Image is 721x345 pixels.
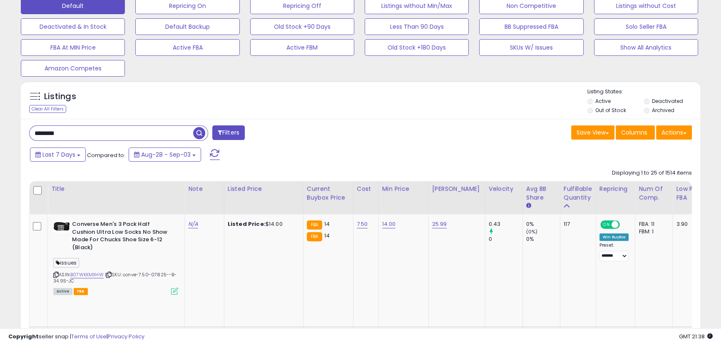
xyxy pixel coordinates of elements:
[212,125,245,140] button: Filters
[564,185,592,202] div: Fulfillable Quantity
[307,185,350,202] div: Current Buybox Price
[324,232,330,240] span: 14
[619,221,632,228] span: OFF
[8,332,39,340] strong: Copyright
[250,39,354,56] button: Active FBM
[21,18,125,35] button: Deactivated & In Stock
[53,271,177,284] span: | SKU: conve-7.50-07825--B-34.95-JC
[616,125,655,140] button: Columns
[594,18,698,35] button: Solo Seller FBA
[479,18,583,35] button: BB Suppressed FBA
[307,220,322,230] small: FBA
[129,147,201,162] button: Aug-28 - Sep-03
[676,220,704,228] div: 3.90
[21,60,125,77] button: Amazon Competes
[601,221,612,228] span: ON
[621,128,647,137] span: Columns
[141,150,191,159] span: Aug-28 - Sep-03
[357,220,368,228] a: 7.50
[526,228,538,235] small: (0%)
[307,232,322,241] small: FBA
[526,185,557,202] div: Avg BB Share
[526,220,560,228] div: 0%
[382,185,425,193] div: Min Price
[595,107,626,114] label: Out of Stock
[365,39,469,56] button: Old Stock +180 Days
[679,332,713,340] span: 2025-09-11 21:38 GMT
[595,97,611,105] label: Active
[74,288,88,295] span: FBA
[612,169,692,177] div: Displaying 1 to 25 of 1514 items
[108,332,144,340] a: Privacy Policy
[432,220,447,228] a: 25.99
[599,233,629,241] div: Win BuyBox
[365,18,469,35] button: Less Than 90 Days
[639,185,669,202] div: Num of Comp.
[599,185,632,193] div: Repricing
[228,185,300,193] div: Listed Price
[228,220,266,228] b: Listed Price:
[432,185,482,193] div: [PERSON_NAME]
[188,220,198,228] a: N/A
[135,39,239,56] button: Active FBA
[652,97,683,105] label: Deactivated
[29,105,66,113] div: Clear All Filters
[53,220,70,232] img: 41boDshFj+L._SL40_.jpg
[53,220,178,294] div: ASIN:
[571,125,614,140] button: Save View
[30,147,86,162] button: Last 7 Days
[70,271,104,278] a: B07WKKMXHW
[639,220,666,228] div: FBA: 11
[228,220,297,228] div: $14.00
[357,185,375,193] div: Cost
[250,18,354,35] button: Old Stock +90 Days
[594,39,698,56] button: Show All Analytics
[676,185,706,202] div: Low Price FBA
[652,107,674,114] label: Archived
[53,288,72,295] span: All listings currently available for purchase on Amazon
[135,18,239,35] button: Default Backup
[44,91,76,102] h5: Listings
[42,150,75,159] span: Last 7 Days
[21,39,125,56] button: FBA At MIN Price
[489,235,522,243] div: 0
[72,220,173,253] b: Converse Men's 3 Pack Half Cushion Ultra Low Socks No Show Made For Chucks Shoe Size 6-12 (Black)
[526,235,560,243] div: 0%
[489,185,519,193] div: Velocity
[639,228,666,235] div: FBM: 1
[51,185,181,193] div: Title
[324,220,330,228] span: 14
[526,202,531,210] small: Avg BB Share.
[8,333,144,341] div: seller snap | |
[71,332,107,340] a: Terms of Use
[656,125,692,140] button: Actions
[188,185,221,193] div: Note
[587,88,700,96] p: Listing States:
[382,220,396,228] a: 14.00
[53,258,79,267] span: issues
[564,220,589,228] div: 117
[87,151,125,159] span: Compared to:
[479,39,583,56] button: SKUs W/ Issues
[489,220,522,228] div: 0.43
[599,242,629,261] div: Preset:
